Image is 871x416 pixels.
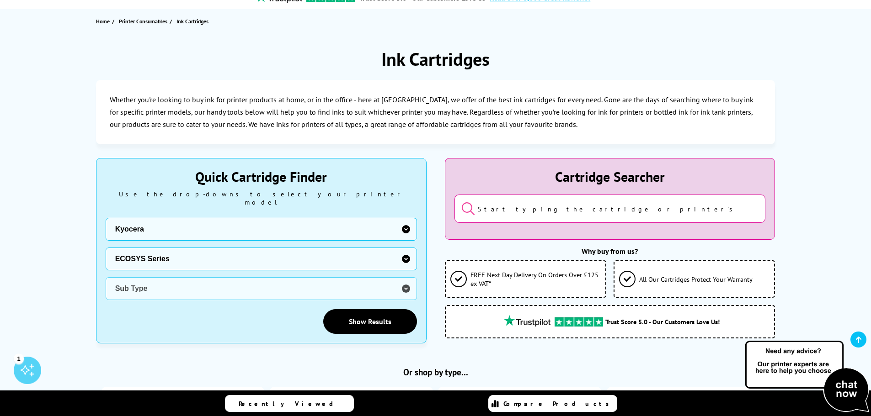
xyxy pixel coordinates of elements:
[119,16,167,26] span: Printer Consumables
[119,16,170,26] a: Printer Consumables
[488,395,617,412] a: Compare Products
[323,309,417,334] a: Show Results
[96,16,112,26] a: Home
[14,353,24,363] div: 1
[500,315,555,326] img: trustpilot rating
[445,247,775,256] div: Why buy from us?
[605,317,720,326] span: Trust Score 5.0 - Our Customers Love Us!
[225,395,354,412] a: Recently Viewed
[110,94,762,131] p: Whether you're looking to buy ink for printer products at home, or in the office - here at [GEOGR...
[381,47,490,71] h1: Ink Cartridges
[470,270,601,288] span: FREE Next Day Delivery On Orders Over £125 ex VAT*
[639,275,753,284] span: All Our Cartridges Protect Your Warranty
[106,168,417,185] div: Quick Cartridge Finder
[106,190,417,206] div: Use the drop-downs to select your printer model
[454,168,766,185] div: Cartridge Searcher
[454,195,766,223] input: Start typing the cartridge or printer's name...
[96,366,775,378] h2: Or shop by type...
[743,339,871,414] img: Open Live Chat window
[176,18,208,25] span: Ink Cartridges
[503,400,614,408] span: Compare Products
[239,400,342,408] span: Recently Viewed
[555,317,603,326] img: trustpilot rating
